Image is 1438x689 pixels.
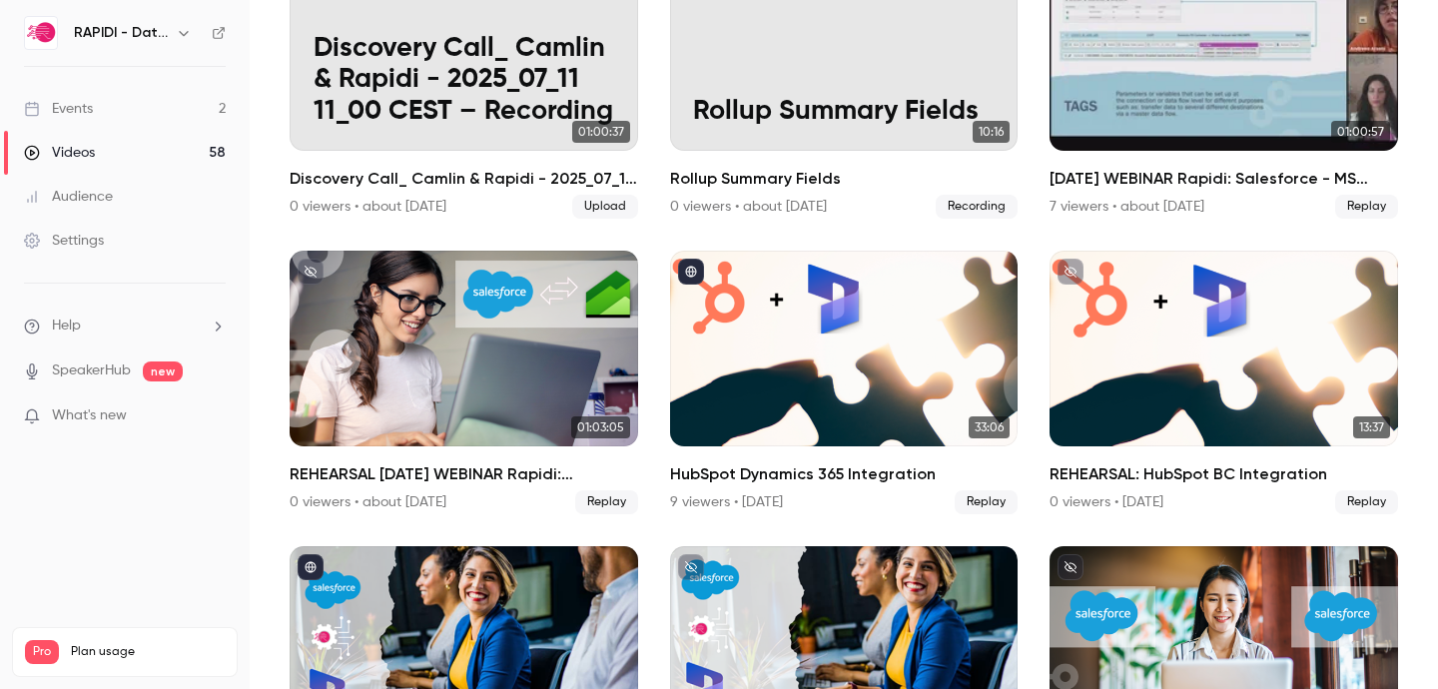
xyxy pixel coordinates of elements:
[973,121,1010,143] span: 10:16
[670,492,783,512] div: 9 viewers • [DATE]
[314,33,615,128] p: Discovery Call_ Camlin & Rapidi - 2025_07_11 11_00 CEST – Recording
[678,259,704,285] button: published
[936,195,1018,219] span: Recording
[24,187,113,207] div: Audience
[290,462,638,486] h2: REHEARSAL [DATE] WEBINAR Rapidi: Salesforce - MS Dynamics 365 Finance Integration
[290,197,446,217] div: 0 viewers • about [DATE]
[693,96,995,128] p: Rollup Summary Fields
[955,490,1018,514] span: Replay
[1050,167,1398,191] h2: [DATE] WEBINAR Rapidi: Salesforce - MS Dynamics 365 Finance Integration
[571,416,630,438] span: 01:03:05
[670,251,1019,514] a: 33:06HubSpot Dynamics 365 Integration9 viewers • [DATE]Replay
[1353,416,1390,438] span: 13:37
[572,121,630,143] span: 01:00:37
[290,167,638,191] h2: Discovery Call_ Camlin & Rapidi - 2025_07_11 11_00 CEST – Recording
[1331,121,1390,143] span: 01:00:57
[670,197,827,217] div: 0 viewers • about [DATE]
[1050,251,1398,514] a: 13:37REHEARSAL: HubSpot BC Integration0 viewers • [DATE]Replay
[670,251,1019,514] li: HubSpot Dynamics 365 Integration
[1058,259,1083,285] button: unpublished
[1058,554,1083,580] button: unpublished
[1050,197,1204,217] div: 7 viewers • about [DATE]
[1050,251,1398,514] li: REHEARSAL: HubSpot BC Integration
[71,644,225,660] span: Plan usage
[298,554,324,580] button: published
[1050,462,1398,486] h2: REHEARSAL: HubSpot BC Integration
[52,316,81,337] span: Help
[670,167,1019,191] h2: Rollup Summary Fields
[290,251,638,514] li: REHEARSAL JUL 2025 WEBINAR Rapidi: Salesforce - MS Dynamics 365 Finance Integration
[969,416,1010,438] span: 33:06
[290,492,446,512] div: 0 viewers • about [DATE]
[572,195,638,219] span: Upload
[202,407,226,425] iframe: Noticeable Trigger
[678,554,704,580] button: unpublished
[52,405,127,426] span: What's new
[143,361,183,381] span: new
[25,640,59,664] span: Pro
[52,360,131,381] a: SpeakerHub
[24,99,93,119] div: Events
[74,23,168,43] h6: RAPIDI - Data Integration Solutions
[24,316,226,337] li: help-dropdown-opener
[575,490,638,514] span: Replay
[24,143,95,163] div: Videos
[1335,195,1398,219] span: Replay
[670,462,1019,486] h2: HubSpot Dynamics 365 Integration
[25,17,57,49] img: RAPIDI - Data Integration Solutions
[24,231,104,251] div: Settings
[1335,490,1398,514] span: Replay
[298,259,324,285] button: unpublished
[1050,492,1163,512] div: 0 viewers • [DATE]
[290,251,638,514] a: 01:03:05REHEARSAL [DATE] WEBINAR Rapidi: Salesforce - MS Dynamics 365 Finance Integration0 viewer...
